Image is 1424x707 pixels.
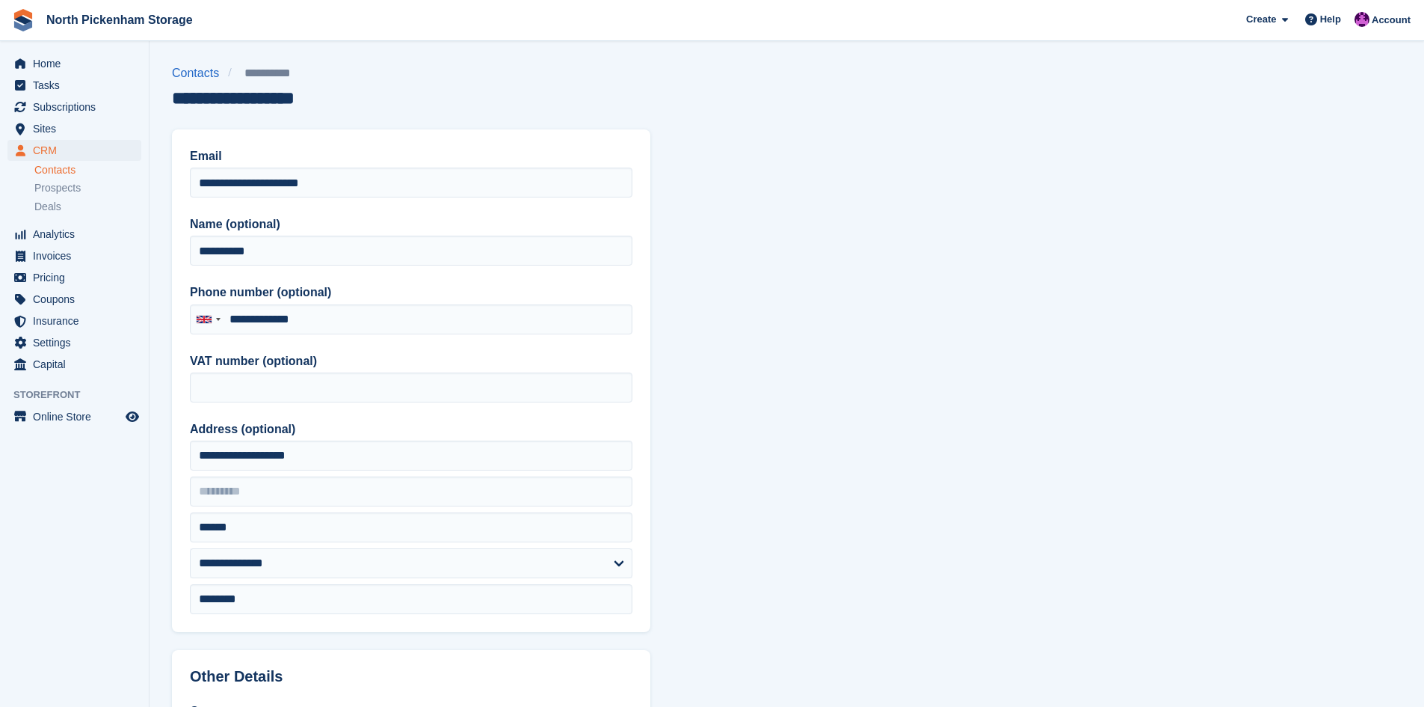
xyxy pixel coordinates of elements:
[34,199,141,215] a: Deals
[7,406,141,427] a: menu
[123,408,141,426] a: Preview store
[33,118,123,139] span: Sites
[7,289,141,310] a: menu
[34,200,61,214] span: Deals
[190,215,632,233] label: Name (optional)
[7,310,141,331] a: menu
[7,332,141,353] a: menu
[33,289,123,310] span: Coupons
[190,352,632,370] label: VAT number (optional)
[190,147,632,165] label: Email
[33,53,123,74] span: Home
[1246,12,1276,27] span: Create
[33,224,123,245] span: Analytics
[33,75,123,96] span: Tasks
[190,420,632,438] label: Address (optional)
[33,267,123,288] span: Pricing
[7,354,141,375] a: menu
[1320,12,1341,27] span: Help
[34,163,141,177] a: Contacts
[7,224,141,245] a: menu
[190,284,632,302] label: Phone number (optional)
[172,64,228,82] a: Contacts
[191,305,225,334] div: United Kingdom: +44
[33,97,123,117] span: Subscriptions
[1354,12,1369,27] img: James Gulliver
[33,332,123,353] span: Settings
[190,668,632,685] h2: Other Details
[12,9,34,31] img: stora-icon-8386f47178a22dfd0bd8f6a31ec36ba5ce8667c1dd55bd0f319d3a0aa187defe.svg
[33,140,123,161] span: CRM
[7,267,141,288] a: menu
[7,140,141,161] a: menu
[7,97,141,117] a: menu
[13,388,149,403] span: Storefront
[7,118,141,139] a: menu
[1372,13,1411,28] span: Account
[7,245,141,266] a: menu
[33,406,123,427] span: Online Store
[7,75,141,96] a: menu
[33,310,123,331] span: Insurance
[34,180,141,196] a: Prospects
[33,354,123,375] span: Capital
[40,7,199,32] a: North Pickenham Storage
[172,64,318,82] nav: breadcrumbs
[7,53,141,74] a: menu
[33,245,123,266] span: Invoices
[34,181,81,195] span: Prospects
